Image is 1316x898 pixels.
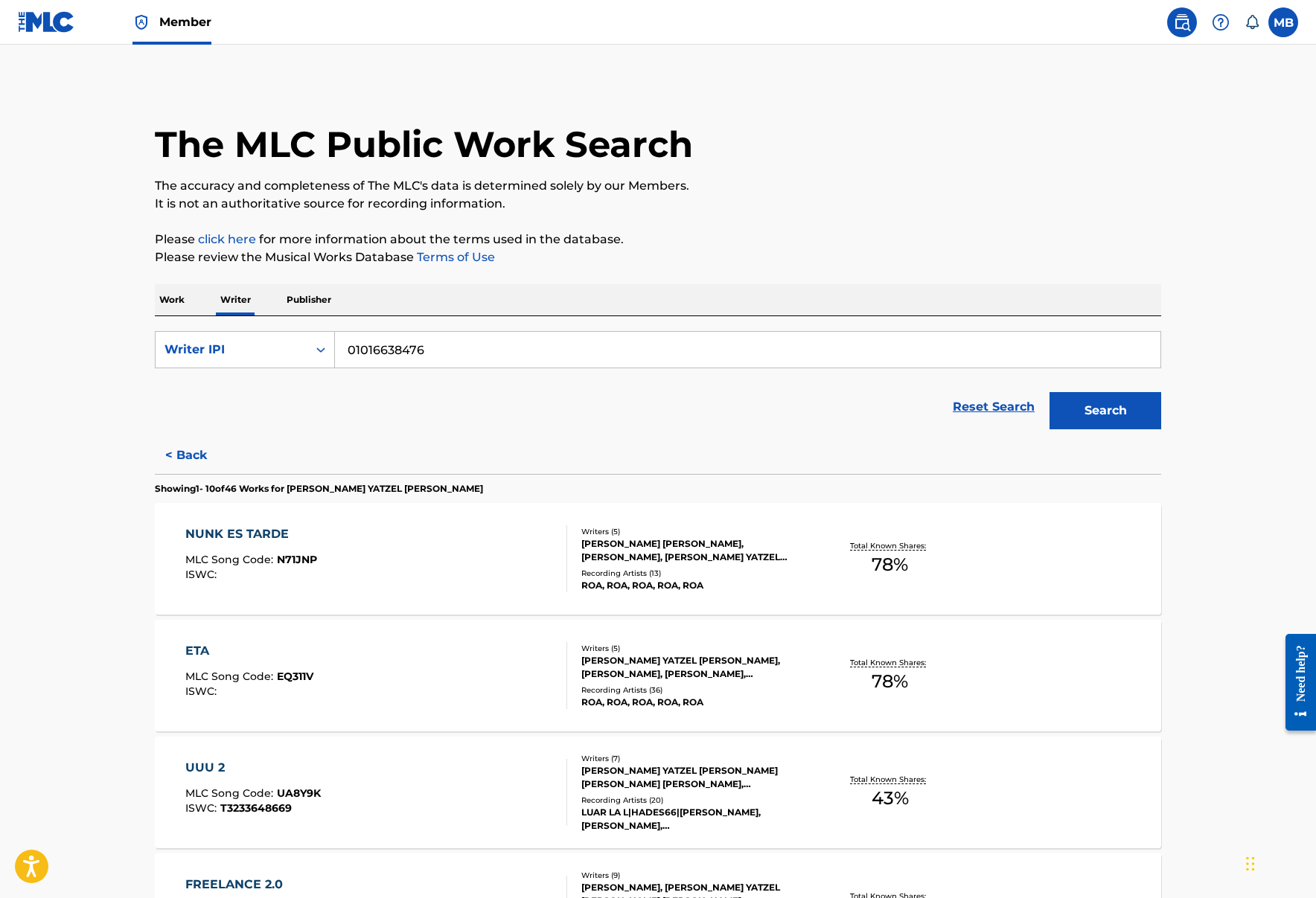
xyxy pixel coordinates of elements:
[872,551,908,578] span: 78 %
[581,696,806,709] div: ROA, ROA, ROA, ROA, ROA
[872,785,909,812] span: 43 %
[872,668,908,695] span: 78 %
[155,122,693,167] h1: The MLC Public Work Search
[1206,7,1236,37] div: Help
[277,553,317,566] span: N71JNP
[155,195,1161,213] p: It is not an authoritative source for recording information.
[1212,13,1230,31] img: help
[18,11,75,33] img: MLC Logo
[164,341,298,359] div: Writer IPI
[155,177,1161,195] p: The accuracy and completeness of The MLC's data is determined solely by our Members.
[581,568,806,579] div: Recording Artists ( 13 )
[159,13,211,31] span: Member
[1245,15,1259,30] div: Notifications
[581,753,806,764] div: Writers ( 7 )
[155,437,244,474] button: < Back
[945,391,1042,423] a: Reset Search
[581,654,806,681] div: [PERSON_NAME] YATZEL [PERSON_NAME], [PERSON_NAME], [PERSON_NAME], [PERSON_NAME] [PERSON_NAME] [PE...
[581,684,806,696] div: Recording Artists ( 36 )
[277,786,321,800] span: UA8Y9K
[155,284,189,315] p: Work
[155,503,1161,615] a: NUNK ES TARDEMLC Song Code:N71JNPISWC:Writers (5)[PERSON_NAME] [PERSON_NAME], [PERSON_NAME], [PER...
[581,643,806,654] div: Writers ( 5 )
[581,806,806,833] div: LUAR LA L|HADES66|[PERSON_NAME], [PERSON_NAME], [PERSON_NAME],HADES66,LUAR LA L, [PERSON_NAME],HA...
[581,764,806,791] div: [PERSON_NAME] YATZEL [PERSON_NAME] [PERSON_NAME] [PERSON_NAME], [PERSON_NAME] [PERSON_NAME] [PERS...
[581,537,806,564] div: [PERSON_NAME] [PERSON_NAME], [PERSON_NAME], [PERSON_NAME] YATZEL [PERSON_NAME], [PERSON_NAME], [P...
[155,231,1161,248] p: Please for more information about the terms used in the database.
[185,568,220,581] span: ISWC :
[185,670,277,683] span: MLC Song Code :
[1246,841,1255,886] div: Drag
[1242,827,1316,898] iframe: Chat Widget
[155,620,1161,731] a: ETAMLC Song Code:EQ311VISWC:Writers (5)[PERSON_NAME] YATZEL [PERSON_NAME], [PERSON_NAME], [PERSON...
[220,801,292,815] span: T3233648669
[198,232,256,246] a: click here
[185,642,313,660] div: ETA
[850,540,930,551] p: Total Known Shares:
[185,553,277,566] span: MLC Song Code :
[155,482,483,495] p: Showing 1 - 10 of 46 Works for [PERSON_NAME] YATZEL [PERSON_NAME]
[414,250,495,264] a: Terms of Use
[1173,13,1191,31] img: search
[185,759,321,777] div: UUU 2
[1167,7,1197,37] a: Public Search
[185,525,317,543] div: NUNK ES TARDE
[850,774,930,785] p: Total Known Shares:
[1050,392,1161,429] button: Search
[155,248,1161,266] p: Please review the Musical Works Database
[185,684,220,698] span: ISWC :
[581,870,806,881] div: Writers ( 9 )
[1268,7,1298,37] div: User Menu
[277,670,313,683] span: EQ311V
[132,13,150,31] img: Top Rightsholder
[216,284,255,315] p: Writer
[155,331,1161,437] form: Search Form
[155,737,1161,848] a: UUU 2MLC Song Code:UA8Y9KISWC:T3233648669Writers (7)[PERSON_NAME] YATZEL [PERSON_NAME] [PERSON_NA...
[1274,622,1316,742] iframe: Resource Center
[282,284,336,315] p: Publisher
[185,801,220,815] span: ISWC :
[185,876,321,894] div: FREELANCE 2.0
[581,795,806,806] div: Recording Artists ( 20 )
[850,657,930,668] p: Total Known Shares:
[185,786,277,800] span: MLC Song Code :
[581,579,806,592] div: ROA, ROA, ROA, ROA, ROA
[581,526,806,537] div: Writers ( 5 )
